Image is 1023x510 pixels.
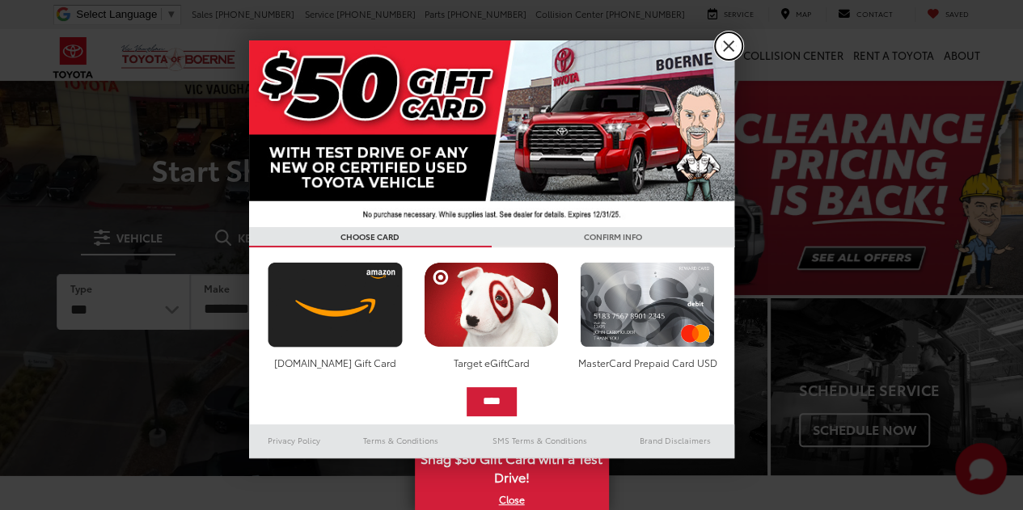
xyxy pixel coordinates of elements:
[420,262,563,348] img: targetcard.png
[249,227,492,247] h3: CHOOSE CARD
[492,227,734,247] h3: CONFIRM INFO
[576,356,719,369] div: MasterCard Prepaid Card USD
[249,431,340,450] a: Privacy Policy
[264,356,407,369] div: [DOMAIN_NAME] Gift Card
[264,262,407,348] img: amazoncard.png
[420,356,563,369] div: Target eGiftCard
[339,431,463,450] a: Terms & Conditions
[416,441,607,491] span: Snag $50 Gift Card with a Test Drive!
[576,262,719,348] img: mastercard.png
[463,431,616,450] a: SMS Terms & Conditions
[616,431,734,450] a: Brand Disclaimers
[249,40,734,227] img: 42635_top_851395.jpg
